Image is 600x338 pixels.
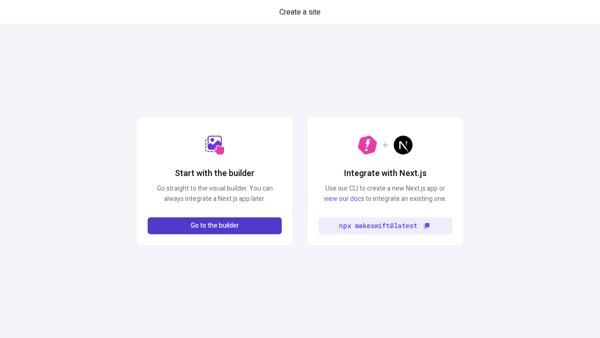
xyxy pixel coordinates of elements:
span: Go to the builder [191,221,239,231]
code: npx makeswift@latest [339,221,417,231]
p: Use our CLI to create a new Next.js app or to integrate an existing one. [318,184,452,204]
p: Go straight to the visual builder. You can always integrate a Next.js app later. [148,184,282,204]
h2: Integrate with Next.js [344,168,427,180]
span: Create a site [279,7,321,18]
h2: Start with the builder [175,168,255,180]
button: Go to the builder [148,217,282,234]
a: view our docs [324,194,364,204]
